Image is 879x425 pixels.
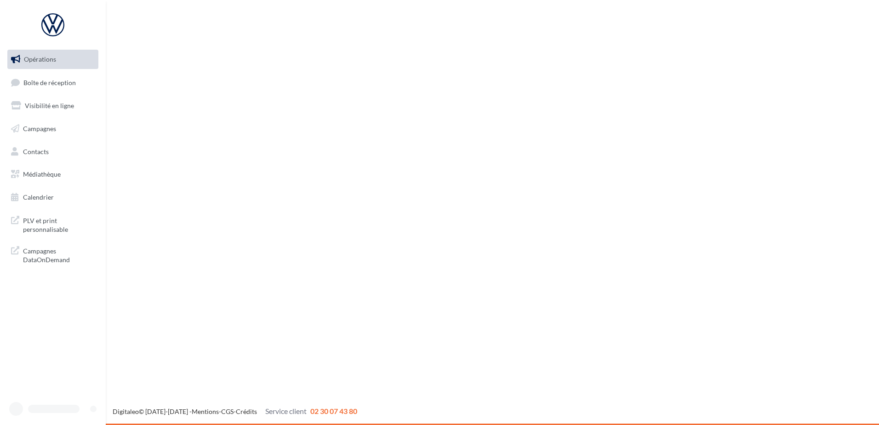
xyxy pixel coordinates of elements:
a: Opérations [6,50,100,69]
span: Calendrier [23,193,54,201]
span: Campagnes DataOnDemand [23,245,95,264]
a: Crédits [236,408,257,415]
span: 02 30 07 43 80 [310,407,357,415]
a: Médiathèque [6,165,100,184]
a: Visibilité en ligne [6,96,100,115]
a: PLV et print personnalisable [6,211,100,238]
span: Médiathèque [23,170,61,178]
span: Contacts [23,147,49,155]
span: Opérations [24,55,56,63]
span: © [DATE]-[DATE] - - - [113,408,357,415]
a: Boîte de réception [6,73,100,92]
a: Campagnes DataOnDemand [6,241,100,268]
a: Calendrier [6,188,100,207]
span: PLV et print personnalisable [23,214,95,234]
a: CGS [221,408,234,415]
a: Digitaleo [113,408,139,415]
a: Mentions [192,408,219,415]
span: Visibilité en ligne [25,102,74,109]
a: Campagnes [6,119,100,138]
span: Boîte de réception [23,78,76,86]
a: Contacts [6,142,100,161]
span: Campagnes [23,125,56,132]
span: Service client [265,407,307,415]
